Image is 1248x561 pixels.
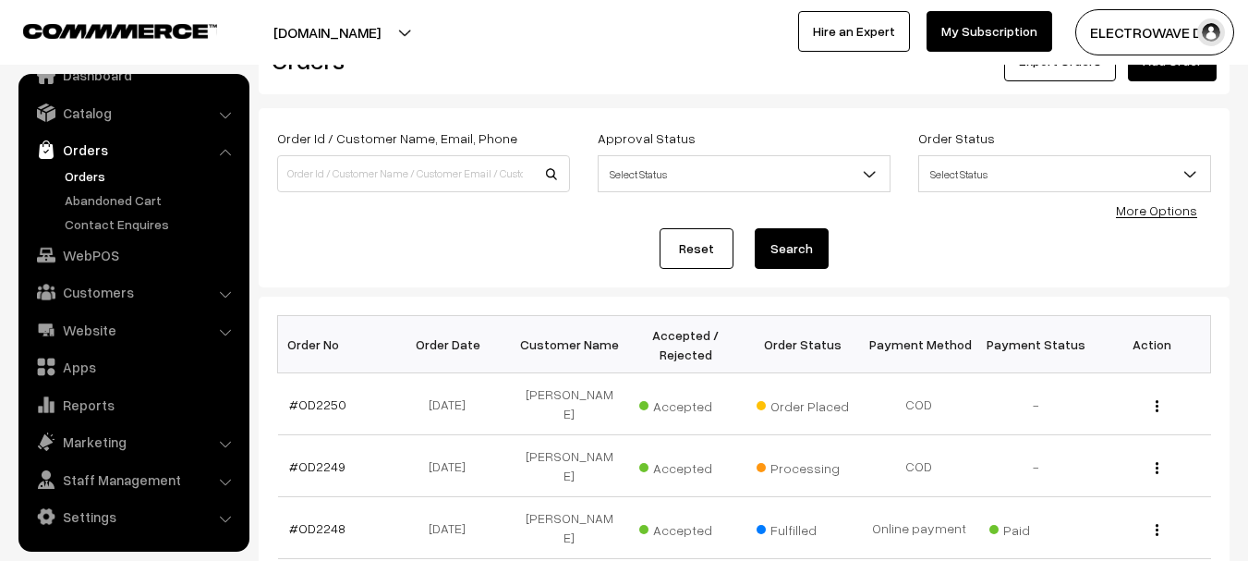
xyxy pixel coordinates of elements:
span: Order Placed [757,392,849,416]
a: #OD2248 [289,520,345,536]
span: Accepted [639,516,732,540]
button: Search [755,228,829,269]
td: [PERSON_NAME] [511,373,627,435]
th: Order Date [394,316,511,373]
a: My Subscription [927,11,1052,52]
img: Menu [1156,400,1158,412]
a: #OD2250 [289,396,346,412]
img: user [1197,18,1225,46]
a: Catalog [23,96,243,129]
a: Reports [23,388,243,421]
span: Paid [989,516,1082,540]
th: Order Status [745,316,861,373]
th: Order No [278,316,394,373]
img: Menu [1156,462,1158,474]
td: - [977,435,1094,497]
td: - [977,373,1094,435]
a: #OD2249 [289,458,345,474]
span: Accepted [639,392,732,416]
a: WebPOS [23,238,243,272]
a: Marketing [23,425,243,458]
span: Select Status [918,155,1211,192]
a: Abandoned Cart [60,190,243,210]
label: Order Id / Customer Name, Email, Phone [277,128,517,148]
th: Payment Method [861,316,977,373]
td: [DATE] [394,497,511,559]
button: ELECTROWAVE DE… [1075,9,1234,55]
td: COD [861,435,977,497]
a: More Options [1116,202,1197,218]
a: Orders [60,166,243,186]
a: Apps [23,350,243,384]
img: Menu [1156,524,1158,536]
span: Processing [757,454,849,478]
label: Approval Status [598,128,696,148]
td: [PERSON_NAME] [511,435,627,497]
a: Hire an Expert [798,11,910,52]
span: Select Status [599,158,890,190]
span: Select Status [598,155,891,192]
a: Dashboard [23,58,243,91]
th: Action [1094,316,1210,373]
th: Accepted / Rejected [627,316,744,373]
span: Select Status [919,158,1210,190]
td: [DATE] [394,373,511,435]
a: Settings [23,500,243,533]
td: COD [861,373,977,435]
label: Order Status [918,128,995,148]
span: Fulfilled [757,516,849,540]
a: Staff Management [23,463,243,496]
input: Order Id / Customer Name / Customer Email / Customer Phone [277,155,570,192]
span: Accepted [639,454,732,478]
td: [PERSON_NAME] [511,497,627,559]
th: Customer Name [511,316,627,373]
td: [DATE] [394,435,511,497]
a: Reset [660,228,733,269]
a: Customers [23,275,243,309]
a: Contact Enquires [60,214,243,234]
img: COMMMERCE [23,24,217,38]
a: COMMMERCE [23,18,185,41]
button: [DOMAIN_NAME] [209,9,445,55]
a: Orders [23,133,243,166]
th: Payment Status [977,316,1094,373]
td: Online payment [861,497,977,559]
a: Website [23,313,243,347]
